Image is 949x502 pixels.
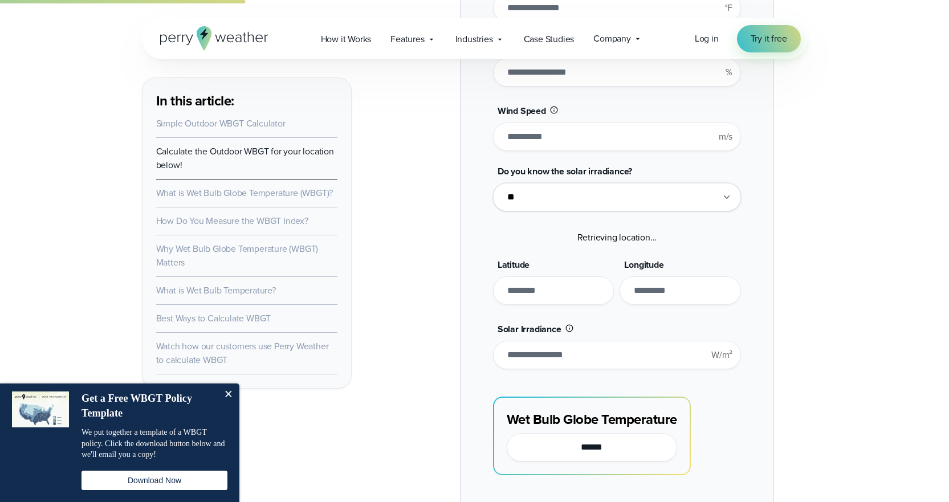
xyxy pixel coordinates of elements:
[156,92,337,110] h3: In this article:
[577,231,657,244] span: Retrieving location...
[593,32,631,46] span: Company
[498,323,561,336] span: Solar Irradiance
[82,427,227,460] p: We put together a template of a WBGT policy. Click the download button below and we'll email you ...
[156,242,319,269] a: Why Wet Bulb Globe Temperature (WBGT) Matters
[156,117,286,130] a: Simple Outdoor WBGT Calculator
[737,25,801,52] a: Try it free
[390,32,424,46] span: Features
[524,32,575,46] span: Case Studies
[82,471,227,490] button: Download Now
[624,258,663,271] span: Longitude
[156,284,276,297] a: What is Wet Bulb Temperature?
[12,391,69,427] img: dialog featured image
[217,383,239,406] button: Close
[311,27,381,51] a: How it Works
[156,145,334,172] a: Calculate the Outdoor WBGT for your location below!
[156,312,271,325] a: Best Ways to Calculate WBGT
[455,32,493,46] span: Industries
[321,32,372,46] span: How it Works
[695,32,719,45] span: Log in
[695,32,719,46] a: Log in
[156,214,308,227] a: How Do You Measure the WBGT Index?
[751,32,787,46] span: Try it free
[498,165,632,178] span: Do you know the solar irradiance?
[498,258,530,271] span: Latitude
[498,104,546,117] span: Wind Speed
[514,27,584,51] a: Case Studies
[156,340,329,366] a: Watch how our customers use Perry Weather to calculate WBGT
[156,186,333,199] a: What is Wet Bulb Globe Temperature (WBGT)?
[82,391,215,421] h4: Get a Free WBGT Policy Template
